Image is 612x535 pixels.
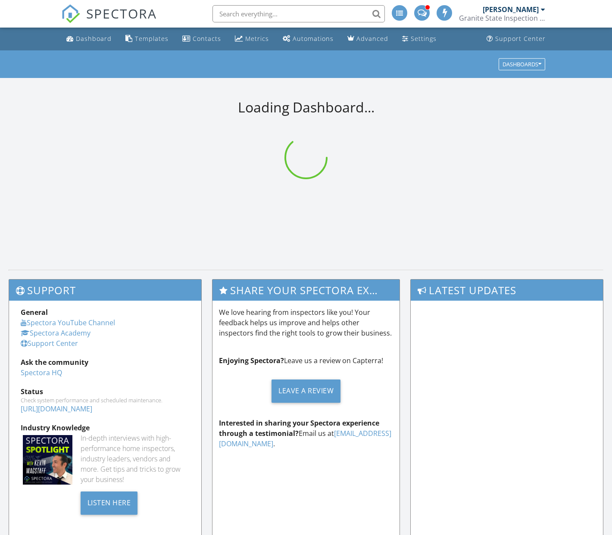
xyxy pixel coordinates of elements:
[495,34,546,43] div: Support Center
[219,418,379,438] strong: Interested in sharing your Spectora experience through a testimonial?
[81,491,138,515] div: Listen Here
[411,34,437,43] div: Settings
[193,34,221,43] div: Contacts
[21,423,190,433] div: Industry Knowledge
[21,308,48,317] strong: General
[356,34,388,43] div: Advanced
[21,339,78,348] a: Support Center
[272,379,340,403] div: Leave a Review
[219,355,393,366] p: Leave us a review on Capterra!
[21,328,91,338] a: Spectora Academy
[21,318,115,327] a: Spectora YouTube Channel
[61,12,157,30] a: SPECTORA
[61,4,80,23] img: The Best Home Inspection Software - Spectora
[293,34,334,43] div: Automations
[503,61,541,67] div: Dashboards
[21,357,190,367] div: Ask the community
[212,280,400,301] h3: Share Your Spectora Experience
[219,418,393,449] p: Email us at .
[212,5,385,22] input: Search everything...
[399,31,440,47] a: Settings
[76,34,112,43] div: Dashboard
[483,5,539,14] div: [PERSON_NAME]
[219,373,393,409] a: Leave a Review
[483,31,549,47] a: Support Center
[9,280,201,301] h3: Support
[81,433,190,485] div: In-depth interviews with high-performance home inspectors, industry leaders, vendors and more. Ge...
[21,386,190,397] div: Status
[245,34,269,43] div: Metrics
[23,435,72,485] img: Spectoraspolightmain
[135,34,169,43] div: Templates
[21,397,190,404] div: Check system performance and scheduled maintenance.
[21,368,62,377] a: Spectora HQ
[21,404,92,414] a: [URL][DOMAIN_NAME]
[179,31,225,47] a: Contacts
[122,31,172,47] a: Templates
[219,307,393,338] p: We love hearing from inspectors like you! Your feedback helps us improve and helps other inspecto...
[86,4,157,22] span: SPECTORA
[219,429,391,448] a: [EMAIL_ADDRESS][DOMAIN_NAME]
[63,31,115,47] a: Dashboard
[344,31,392,47] a: Advanced
[411,280,603,301] h3: Latest Updates
[279,31,337,47] a: Automations (Advanced)
[231,31,272,47] a: Metrics
[459,14,545,22] div: Granite State Inspection Services, LLC
[81,498,138,507] a: Listen Here
[219,356,284,365] strong: Enjoying Spectora?
[499,58,545,70] button: Dashboards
